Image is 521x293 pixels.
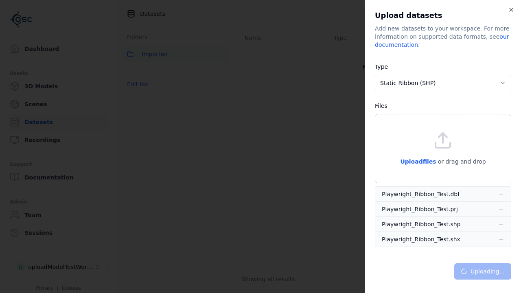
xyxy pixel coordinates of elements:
[375,103,387,109] label: Files
[382,190,460,198] div: Playwright_Ribbon_Test.dbf
[375,24,511,49] div: Add new datasets to your workspace. For more information on supported data formats, see .
[400,158,436,165] span: Upload files
[375,10,511,21] h2: Upload datasets
[382,235,460,243] div: Playwright_Ribbon_Test.shx
[382,220,460,228] div: Playwright_Ribbon_Test.shp
[436,157,486,166] p: or drag and drop
[382,205,458,213] div: Playwright_Ribbon_Test.prj
[375,63,388,70] label: Type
